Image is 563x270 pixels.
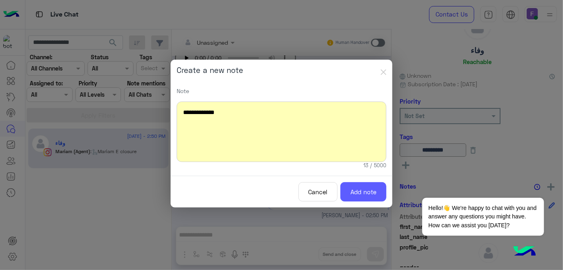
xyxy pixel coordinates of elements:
small: 13 / 5000 [363,162,386,170]
button: Cancel [298,182,338,202]
p: Note [177,87,386,95]
button: Add note [340,182,386,202]
h5: Create a new note [177,66,243,75]
span: Hello!👋 We're happy to chat with you and answer any questions you might have. How can we assist y... [422,198,544,236]
img: close [381,69,386,75]
img: hulul-logo.png [511,238,539,266]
